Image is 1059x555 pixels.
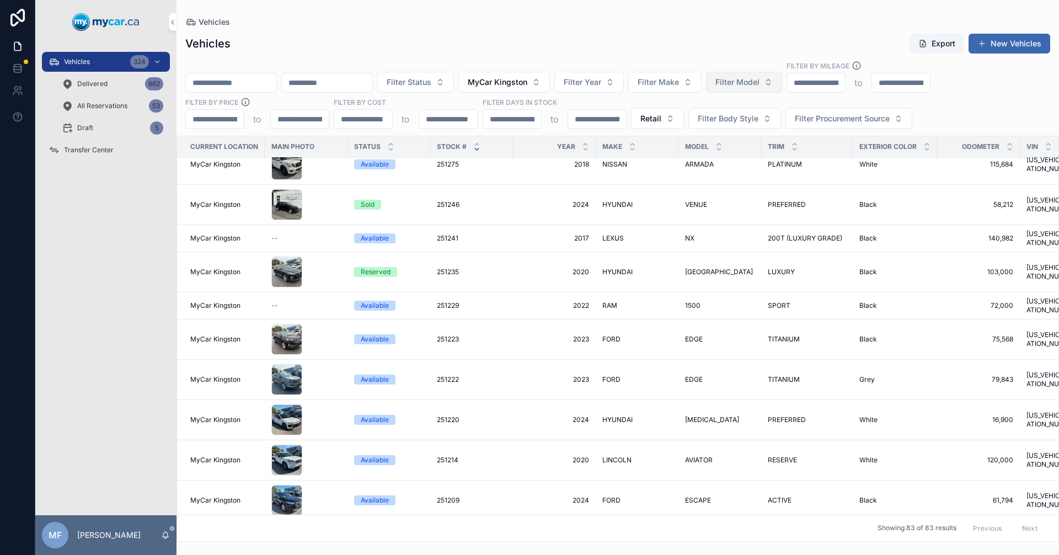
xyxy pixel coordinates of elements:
[437,160,506,169] a: 251275
[685,496,711,505] span: ESCAPE
[354,375,424,385] a: Available
[602,415,672,424] a: HYUNDAI
[859,160,930,169] a: White
[602,200,672,209] a: HYUNDAI
[685,268,755,276] a: [GEOGRAPHIC_DATA]
[520,375,589,384] a: 2023
[602,335,621,344] span: FORD
[602,160,672,169] a: NISSAN
[437,268,459,276] span: 251235
[698,113,758,124] span: Filter Body Style
[602,301,617,310] span: RAM
[768,375,846,384] a: TITANIUM
[859,301,877,310] span: Black
[685,234,755,243] a: NX
[77,124,93,132] span: Draft
[685,415,755,424] a: [MEDICAL_DATA]
[190,496,258,505] a: MyCar Kingston
[190,200,258,209] a: MyCar Kingston
[685,268,753,276] span: [GEOGRAPHIC_DATA]
[685,456,713,465] span: AVIATOR
[859,456,878,465] span: White
[706,72,782,93] button: Select Button
[354,334,424,344] a: Available
[520,200,589,209] span: 2024
[437,200,459,209] span: 251246
[602,375,621,384] span: FORD
[768,335,800,344] span: TITANIUM
[944,268,1013,276] a: 103,000
[190,375,258,384] a: MyCar Kingston
[768,234,846,243] a: 200T (LUXURY GRADE)
[334,97,386,107] label: FILTER BY COST
[185,97,238,107] label: FILTER BY PRICE
[483,97,557,107] label: Filter Days In Stock
[859,268,930,276] a: Black
[1026,142,1038,151] span: VIN
[361,233,389,243] div: Available
[520,234,589,243] a: 2017
[554,72,624,93] button: Select Button
[361,334,389,344] div: Available
[520,268,589,276] a: 2020
[685,335,755,344] a: EDGE
[685,375,755,384] a: EDGE
[602,375,672,384] a: FORD
[520,415,589,424] span: 2024
[859,375,930,384] a: Grey
[768,268,795,276] span: LUXURY
[520,160,589,169] span: 2018
[437,200,506,209] a: 251246
[859,456,930,465] a: White
[271,234,278,243] span: --
[564,77,601,88] span: Filter Year
[859,234,930,243] a: Black
[190,335,240,344] span: MyCar Kingston
[859,142,917,151] span: Exterior Color
[437,268,506,276] a: 251235
[271,142,314,151] span: Main Photo
[190,301,240,310] span: MyCar Kingston
[437,335,459,344] span: 251223
[944,456,1013,465] a: 120,000
[271,301,341,310] a: --
[130,55,149,68] div: 324
[520,456,589,465] span: 2020
[354,142,381,151] span: Status
[859,268,877,276] span: Black
[190,496,240,505] span: MyCar Kingston
[795,113,890,124] span: Filter Procurement Source
[685,160,755,169] a: ARMADA
[685,415,739,424] span: [MEDICAL_DATA]
[859,496,877,505] span: Black
[768,335,846,344] a: TITANIUM
[944,200,1013,209] span: 58,212
[437,496,459,505] span: 251209
[944,335,1013,344] a: 75,568
[768,456,797,465] span: RESERVE
[458,72,550,93] button: Select Button
[602,234,672,243] a: LEXUS
[688,108,781,129] button: Select Button
[437,456,458,465] span: 251214
[859,496,930,505] a: Black
[520,335,589,344] a: 2023
[602,234,624,243] span: LEXUS
[628,72,702,93] button: Select Button
[437,456,506,465] a: 251214
[768,142,784,151] span: Trim
[859,200,930,209] a: Black
[768,301,846,310] a: SPORT
[437,301,506,310] a: 251229
[42,140,170,160] a: Transfer Center
[387,77,431,88] span: Filter Status
[361,415,389,425] div: Available
[190,375,240,384] span: MyCar Kingston
[685,301,755,310] a: 1500
[354,415,424,425] a: Available
[685,200,707,209] span: VENUE
[768,456,846,465] a: RESERVE
[768,160,802,169] span: PLATINUM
